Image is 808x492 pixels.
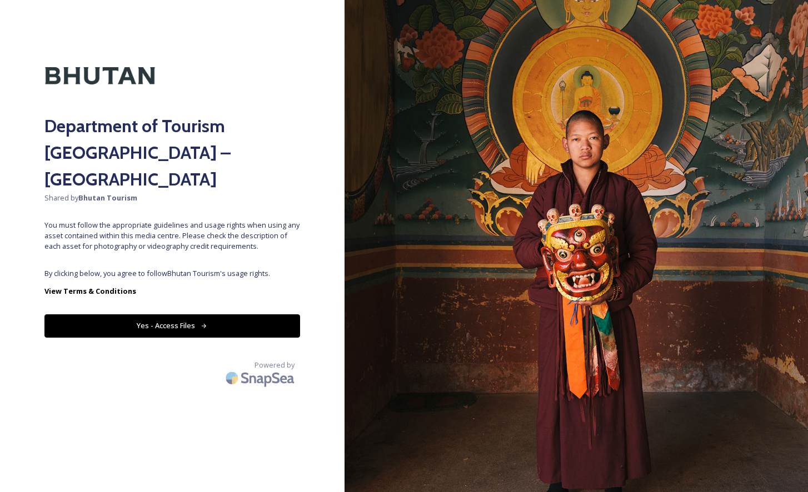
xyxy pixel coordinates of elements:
span: Shared by [44,193,300,203]
img: Kingdom-of-Bhutan-Logo.png [44,44,156,107]
strong: View Terms & Conditions [44,286,136,296]
span: By clicking below, you agree to follow Bhutan Tourism 's usage rights. [44,268,300,279]
h2: Department of Tourism [GEOGRAPHIC_DATA] – [GEOGRAPHIC_DATA] [44,113,300,193]
img: SnapSea Logo [222,365,300,391]
a: View Terms & Conditions [44,284,300,298]
strong: Bhutan Tourism [78,193,137,203]
span: Powered by [255,360,295,370]
button: Yes - Access Files [44,314,300,337]
span: You must follow the appropriate guidelines and usage rights when using any asset contained within... [44,220,300,252]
